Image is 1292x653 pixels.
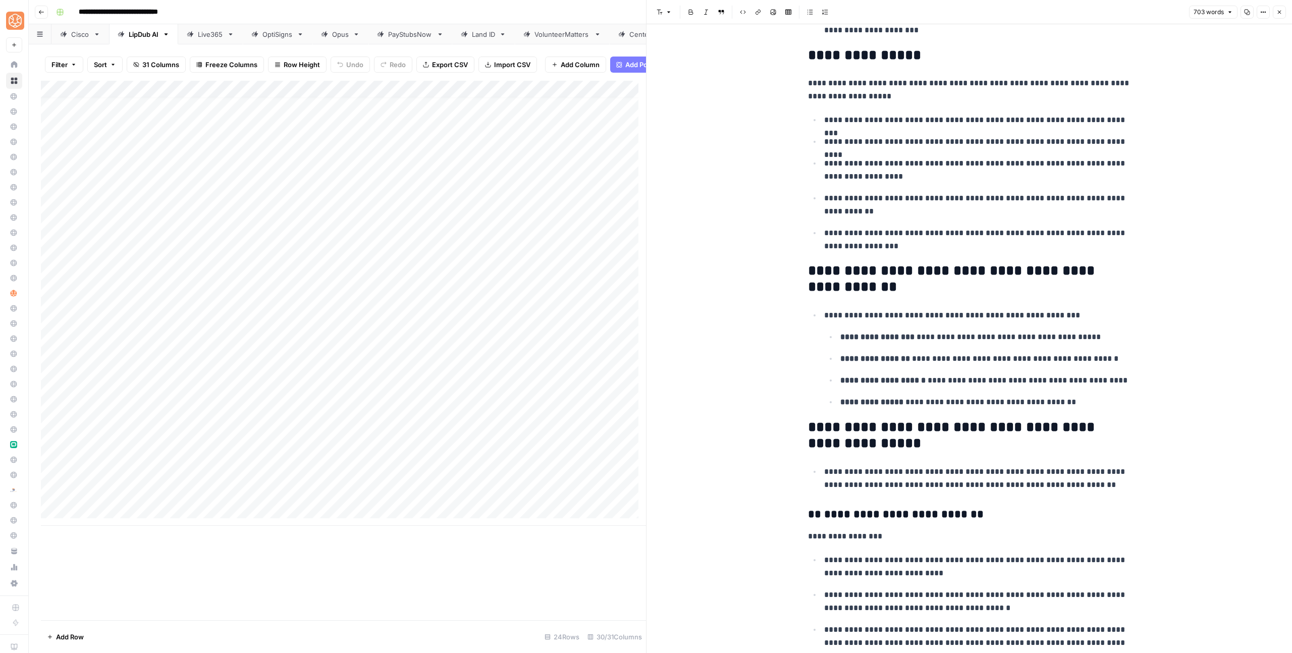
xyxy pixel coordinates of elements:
[346,60,363,70] span: Undo
[71,29,89,39] div: Cisco
[432,60,468,70] span: Export CSV
[625,60,680,70] span: Add Power Agent
[629,29,667,39] div: Centerbase
[1189,6,1237,19] button: 703 words
[6,543,22,559] a: Your Data
[6,12,24,30] img: SimpleTiger Logo
[41,629,90,645] button: Add Row
[545,57,606,73] button: Add Column
[10,441,17,448] img: lw7c1zkxykwl1f536rfloyrjtby8
[109,24,178,44] a: LipDub AI
[198,29,223,39] div: Live365
[541,629,583,645] div: 24 Rows
[478,57,537,73] button: Import CSV
[10,486,17,494] img: l4fhhv1wydngfjbdt7cv1fhbfkxb
[374,57,412,73] button: Redo
[127,57,186,73] button: 31 Columns
[368,24,452,44] a: PayStubsNow
[390,60,406,70] span: Redo
[610,24,686,44] a: Centerbase
[51,60,68,70] span: Filter
[583,629,646,645] div: 30/31 Columns
[10,290,17,297] img: hlg0wqi1id4i6sbxkcpd2tyblcaw
[1194,8,1224,17] span: 703 words
[56,632,84,642] span: Add Row
[331,57,370,73] button: Undo
[610,57,686,73] button: Add Power Agent
[312,24,368,44] a: Opus
[388,29,433,39] div: PayStubsNow
[243,24,312,44] a: OptiSigns
[142,60,179,70] span: 31 Columns
[262,29,293,39] div: OptiSigns
[51,24,109,44] a: Cisco
[6,575,22,591] a: Settings
[416,57,474,73] button: Export CSV
[87,57,123,73] button: Sort
[284,60,320,70] span: Row Height
[94,60,107,70] span: Sort
[6,73,22,89] a: Browse
[515,24,610,44] a: VolunteerMatters
[178,24,243,44] a: Live365
[6,559,22,575] a: Usage
[45,57,83,73] button: Filter
[190,57,264,73] button: Freeze Columns
[561,60,600,70] span: Add Column
[6,8,22,33] button: Workspace: SimpleTiger
[452,24,515,44] a: Land ID
[534,29,590,39] div: VolunteerMatters
[205,60,257,70] span: Freeze Columns
[332,29,349,39] div: Opus
[129,29,158,39] div: LipDub AI
[494,60,530,70] span: Import CSV
[472,29,495,39] div: Land ID
[268,57,327,73] button: Row Height
[6,57,22,73] a: Home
